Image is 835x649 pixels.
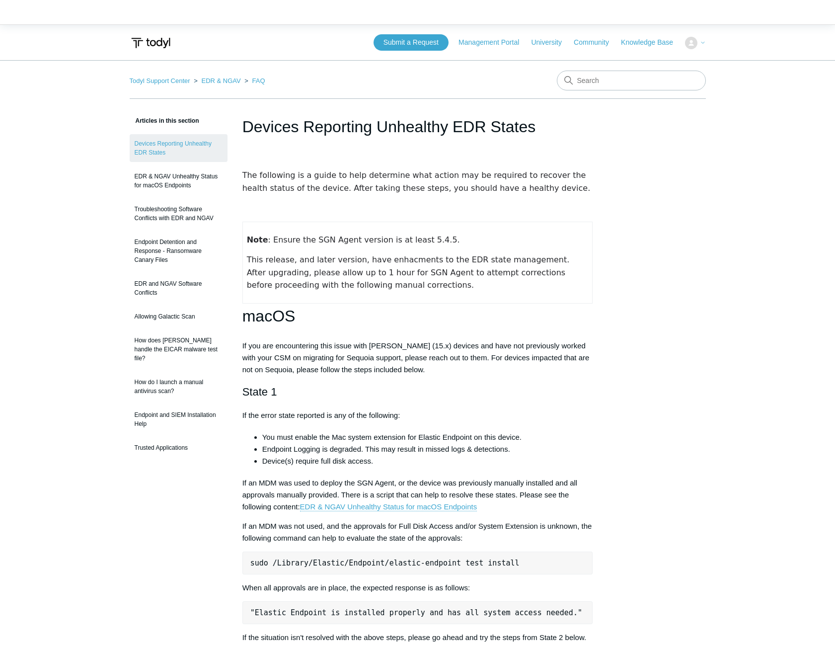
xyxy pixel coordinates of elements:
pre: sudo /Library/Elastic/Endpoint/elastic-endpoint test install [242,552,593,574]
li: FAQ [242,77,265,84]
a: EDR & NGAV Unhealthy Status for macOS Endpoints [130,167,228,195]
a: Submit a Request [374,34,449,51]
span: : Ensure the SGN Agent version is at least 5.4.5. [247,235,460,244]
span: This release, and later version, have enhacments to the EDR state management. After upgrading, pl... [247,255,572,290]
a: Community [574,37,619,48]
a: Management Portal [458,37,529,48]
a: FAQ [252,77,265,84]
a: How do I launch a manual antivirus scan? [130,373,228,401]
p: When all approvals are in place, the expected response is as follows: [242,582,593,594]
a: EDR & NGAV [201,77,240,84]
span: Articles in this section [130,117,199,124]
p: If an MDM was used to deploy the SGN Agent, or the device was previously manually installed and a... [242,477,593,513]
pre: "Elastic Endpoint is installed properly and has all system access needed." [242,601,593,624]
a: Endpoint Detention and Response - Ransomware Canary Files [130,233,228,269]
a: Troubleshooting Software Conflicts with EDR and NGAV [130,200,228,228]
li: EDR & NGAV [192,77,242,84]
a: Todyl Support Center [130,77,190,84]
p: If an MDM was not used, and the approvals for Full Disk Access and/or System Extension is unknown... [242,520,593,544]
img: Todyl Support Center Help Center home page [130,34,172,52]
a: EDR and NGAV Software Conflicts [130,274,228,302]
a: EDR & NGAV Unhealthy Status for macOS Endpoints [300,502,477,511]
a: Trusted Applications [130,438,228,457]
li: Device(s) require full disk access. [262,455,593,467]
p: If you are encountering this issue with [PERSON_NAME] (15.x) devices and have not previously work... [242,340,593,376]
li: Todyl Support Center [130,77,192,84]
a: Allowing Galactic Scan [130,307,228,326]
p: If the error state reported is any of the following: [242,409,593,421]
a: Devices Reporting Unhealthy EDR States [130,134,228,162]
a: University [531,37,571,48]
li: You must enable the Mac system extension for Elastic Endpoint on this device. [262,431,593,443]
span: The following is a guide to help determine what action may be required to recover the health stat... [242,170,591,193]
h2: State 1 [242,383,593,401]
h1: Devices Reporting Unhealthy EDR States [242,115,593,139]
li: Endpoint Logging is degraded. This may result in missed logs & detections. [262,443,593,455]
input: Search [557,71,706,90]
a: Endpoint and SIEM Installation Help [130,406,228,433]
h1: macOS [242,304,593,329]
a: Knowledge Base [621,37,683,48]
strong: Note [247,235,268,244]
p: If the situation isn't resolved with the above steps, please go ahead and try the steps from Stat... [242,632,593,644]
a: How does [PERSON_NAME] handle the EICAR malware test file? [130,331,228,368]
